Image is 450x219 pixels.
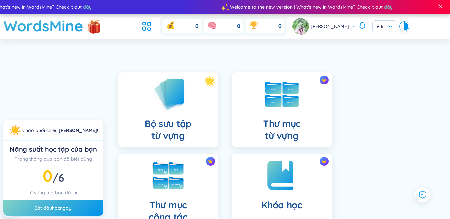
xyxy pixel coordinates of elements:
[3,200,103,216] div: Bắt đầu ngay!
[263,118,301,142] h4: Thư mục từ vựng
[208,159,213,164] img: crown icon
[261,199,302,211] h4: Khóa học
[383,3,391,11] span: đây
[278,23,282,30] span: 0
[9,155,98,163] div: Trong tháng qua bạn đã biết dùng
[58,171,64,184] span: 6
[112,72,225,147] a: Bộ sưu tậptừ vựng
[82,3,90,11] span: đây
[52,171,64,184] span: /
[322,159,326,164] img: crown icon
[322,78,326,82] img: crown icon
[9,189,98,196] div: từ vựng mà bạn đã lưu
[3,14,83,38] a: WordsMine
[22,127,98,134] div: !
[195,23,199,30] span: 0
[59,127,97,133] a: [PERSON_NAME]
[237,23,240,30] span: 0
[9,145,98,154] div: Năng suất học tập của bạn
[292,18,311,35] a: avatar
[292,18,309,35] img: avatar
[145,118,192,142] h4: Bộ sưu tập từ vựng
[22,127,59,133] span: Chào buổi chiều ,
[225,72,339,147] a: crown iconThư mụctừ vựng
[88,16,101,36] img: flashSalesIcon.a7f4f837.png
[52,205,60,211] a: học
[43,166,52,186] span: 0
[376,23,392,30] span: ENG
[311,23,349,30] span: [PERSON_NAME]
